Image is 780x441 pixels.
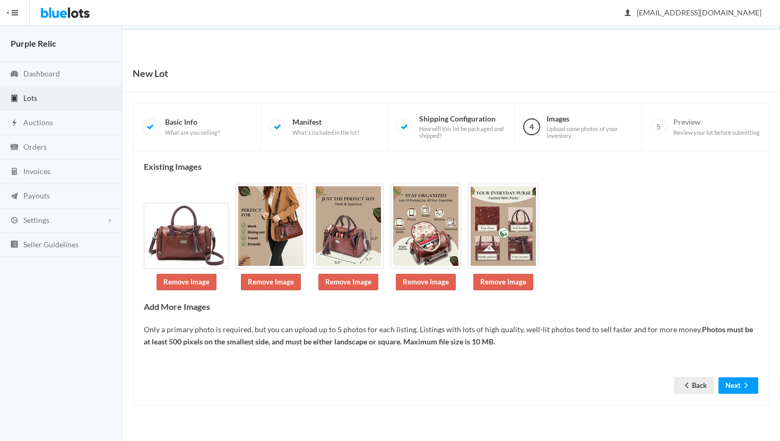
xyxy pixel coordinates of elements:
[419,114,506,140] span: Shipping Configuration
[681,381,692,391] ion-icon: arrow back
[625,8,761,17] span: [EMAIL_ADDRESS][DOMAIN_NAME]
[9,94,20,104] ion-icon: clipboard
[547,114,634,140] span: Images
[292,129,359,136] span: What's included in the lot?
[23,69,60,78] span: Dashboard
[396,274,456,290] a: Remove Image
[236,184,306,269] img: 5274b1b4-d9de-42a8-ad7c-0102a86d8fdc-1731403297.jpg
[674,377,714,394] a: arrow backBack
[11,38,56,48] strong: Purple Relic
[741,381,751,391] ion-icon: arrow forward
[23,191,50,200] span: Payouts
[468,184,539,269] img: 9feb50f9-c2c6-458c-aca6-81195591f72e-1731403300.jpeg
[673,117,760,136] span: Preview
[144,325,753,346] b: Photos must be at least 500 pixels on the smallest side, and must be either landscape or square. ...
[318,274,378,290] a: Remove Image
[144,302,758,312] h4: Add More Images
[9,216,20,226] ion-icon: cog
[157,274,216,290] a: Remove Image
[23,93,37,102] span: Lots
[165,129,220,136] span: What are you selling?
[23,240,79,249] span: Seller Guidelines
[9,118,20,128] ion-icon: flash
[23,142,47,151] span: Orders
[9,70,20,80] ion-icon: speedometer
[292,117,359,136] span: Manifest
[9,143,20,153] ion-icon: cash
[144,324,758,348] p: Only a primary photo is required, but you can upload up to 5 photos for each listing. Listings wi...
[313,184,384,269] img: 291a9d45-58f3-4716-a290-4cafe25313ab-1731403298.jpg
[9,192,20,202] ion-icon: paper plane
[391,184,461,269] img: ac10fa45-0d07-4e59-9420-d5a0e10cb799-1731403299.jpg
[9,240,20,250] ion-icon: list box
[165,117,220,136] span: Basic Info
[23,215,49,224] span: Settings
[650,118,667,135] span: 5
[622,8,633,19] ion-icon: person
[23,167,50,176] span: Invoices
[241,274,301,290] a: Remove Image
[523,118,540,135] span: 4
[673,129,760,136] span: Review your lot before submitting
[144,203,229,269] img: fc7b1ab4-c2f1-4c75-9950-adc631ca746d-1731403296.jpg
[718,377,758,394] button: Nextarrow forward
[144,162,758,171] h4: Existing Images
[133,65,168,81] h1: New Lot
[9,167,20,177] ion-icon: calculator
[419,125,506,140] span: How will this lot be packaged and shipped?
[23,118,53,127] span: Auctions
[547,125,634,140] span: Upload some photos of your inventory
[473,274,533,290] a: Remove Image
